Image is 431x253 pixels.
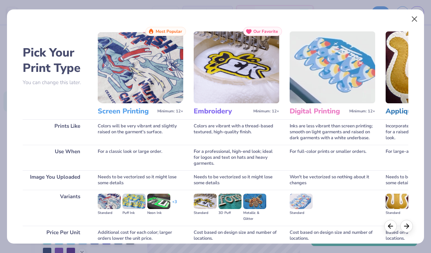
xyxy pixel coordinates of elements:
[23,190,87,226] div: Variants
[98,31,183,103] img: Screen Printing
[23,80,87,85] p: You can change this later.
[98,145,183,170] div: For a classic look or large order.
[194,145,279,170] div: For a professional, high-end look; ideal for logos and text on hats and heavy garments.
[253,29,278,34] span: Our Favorite
[386,210,409,216] div: Standard
[23,45,87,76] h2: Pick Your Print Type
[349,109,375,114] span: Minimum: 12+
[243,210,266,222] div: Metallic & Glitter
[290,119,375,145] div: Inks are less vibrant than screen printing; smooth on light garments and raised on dark garments ...
[290,31,375,103] img: Digital Printing
[98,107,155,116] h3: Screen Printing
[290,107,347,116] h3: Digital Printing
[253,109,279,114] span: Minimum: 12+
[23,226,87,245] div: Price Per Unit
[98,170,183,190] div: Needs to be vectorized so it might lose some details
[98,194,121,209] img: Standard
[172,199,177,211] div: + 3
[98,210,121,216] div: Standard
[290,210,313,216] div: Standard
[147,210,170,216] div: Neon Ink
[122,194,146,209] img: Puff Ink
[218,210,241,216] div: 3D Puff
[147,194,170,209] img: Neon Ink
[122,210,146,216] div: Puff Ink
[290,226,375,245] div: Cost based on design size and number of locations.
[23,145,87,170] div: Use When
[194,31,279,103] img: Embroidery
[194,170,279,190] div: Needs to be vectorized so it might lose some details
[157,109,183,114] span: Minimum: 12+
[194,210,217,216] div: Standard
[156,29,182,34] span: Most Popular
[194,107,251,116] h3: Embroidery
[290,145,375,170] div: For full-color prints or smaller orders.
[194,226,279,245] div: Cost based on design size and number of locations.
[194,194,217,209] img: Standard
[23,119,87,145] div: Prints Like
[194,119,279,145] div: Colors are vibrant with a thread-based textured, high-quality finish.
[23,170,87,190] div: Image You Uploaded
[98,119,183,145] div: Colors will be very vibrant and slightly raised on the garment's surface.
[290,194,313,209] img: Standard
[243,194,266,209] img: Metallic & Glitter
[218,194,241,209] img: 3D Puff
[290,170,375,190] div: Won't be vectorized so nothing about it changes
[408,13,421,26] button: Close
[386,194,409,209] img: Standard
[98,226,183,245] div: Additional cost for each color; larger orders lower the unit price.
